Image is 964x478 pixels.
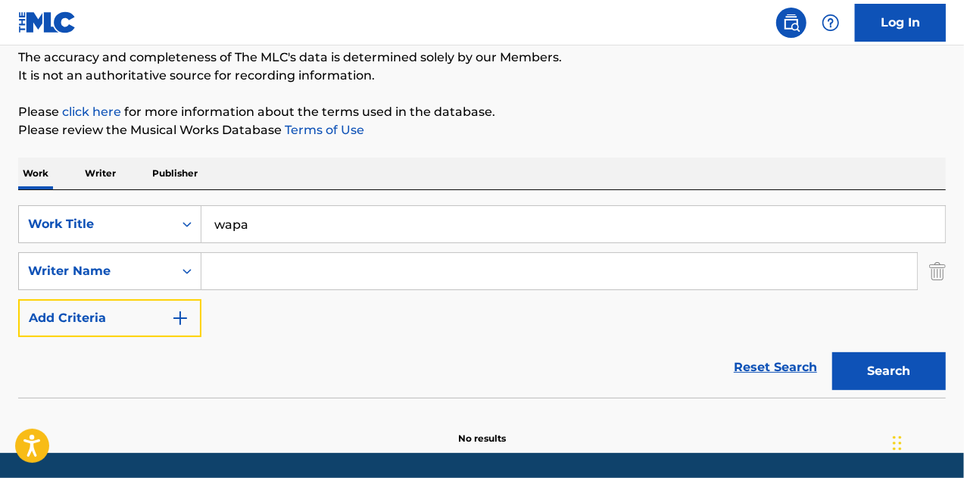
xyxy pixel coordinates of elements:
a: click here [62,105,121,119]
img: search [782,14,800,32]
p: Please review the Musical Works Database [18,121,946,139]
iframe: Chat Widget [888,405,964,478]
div: Help [816,8,846,38]
img: help [822,14,840,32]
p: Please for more information about the terms used in the database. [18,103,946,121]
div: Work Title [28,215,164,233]
a: Reset Search [726,351,825,384]
p: Work [18,158,53,189]
img: 9d2ae6d4665cec9f34b9.svg [171,309,189,327]
p: No results [458,414,506,445]
img: Delete Criterion [929,252,946,290]
p: It is not an authoritative source for recording information. [18,67,946,85]
button: Search [832,352,946,390]
div: Writer Name [28,262,164,280]
a: Public Search [776,8,806,38]
img: MLC Logo [18,11,76,33]
p: Writer [80,158,120,189]
p: Publisher [148,158,202,189]
form: Search Form [18,205,946,398]
p: The accuracy and completeness of The MLC's data is determined solely by our Members. [18,48,946,67]
a: Log In [855,4,946,42]
a: Terms of Use [282,123,364,137]
div: Drag [893,420,902,466]
button: Add Criteria [18,299,201,337]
